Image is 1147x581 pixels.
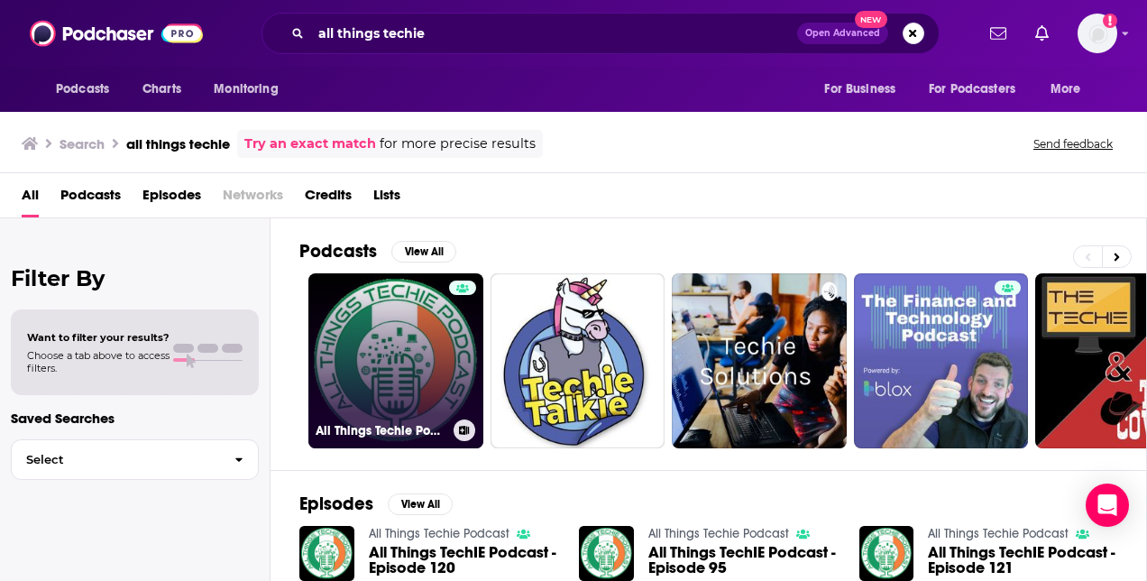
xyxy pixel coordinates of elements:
[201,72,301,106] button: open menu
[305,180,352,217] a: Credits
[855,11,887,28] span: New
[142,77,181,102] span: Charts
[380,134,536,154] span: for more precise results
[316,423,446,438] h3: All Things Techie Podcast
[388,493,453,515] button: View All
[648,545,838,576] a: All Things TechIE Podcast - Episode 95
[1078,14,1117,53] span: Logged in as Shift_2
[1051,77,1081,102] span: More
[27,331,170,344] span: Want to filter your results?
[1078,14,1117,53] img: User Profile
[369,545,558,576] a: All Things TechIE Podcast - Episode 120
[812,72,918,106] button: open menu
[1038,72,1104,106] button: open menu
[311,19,797,48] input: Search podcasts, credits, & more...
[1028,136,1118,152] button: Send feedback
[299,526,354,581] img: All Things TechIE Podcast - Episode 120
[60,135,105,152] h3: Search
[223,180,283,217] span: Networks
[373,180,400,217] a: Lists
[43,72,133,106] button: open menu
[299,240,456,263] a: PodcastsView All
[928,526,1069,541] a: All Things Techie Podcast
[12,454,220,466] span: Select
[299,493,453,515] a: EpisodesView All
[11,439,259,480] button: Select
[579,526,634,581] img: All Things TechIE Podcast - Episode 95
[928,545,1117,576] a: All Things TechIE Podcast - Episode 121
[824,77,895,102] span: For Business
[299,493,373,515] h2: Episodes
[126,135,230,152] h3: all things techie
[648,526,789,541] a: All Things Techie Podcast
[929,77,1015,102] span: For Podcasters
[917,72,1041,106] button: open menu
[56,77,109,102] span: Podcasts
[369,526,509,541] a: All Things Techie Podcast
[1078,14,1117,53] button: Show profile menu
[244,134,376,154] a: Try an exact match
[262,13,940,54] div: Search podcasts, credits, & more...
[11,410,259,427] p: Saved Searches
[1086,484,1129,527] div: Open Intercom Messenger
[142,180,201,217] a: Episodes
[30,16,203,51] img: Podchaser - Follow, Share and Rate Podcasts
[983,18,1014,49] a: Show notifications dropdown
[299,240,377,263] h2: Podcasts
[27,349,170,374] span: Choose a tab above to access filters.
[1028,18,1056,49] a: Show notifications dropdown
[60,180,121,217] a: Podcasts
[859,526,914,581] img: All Things TechIE Podcast - Episode 121
[22,180,39,217] a: All
[308,273,483,448] a: All Things Techie Podcast
[11,265,259,291] h2: Filter By
[214,77,278,102] span: Monitoring
[1103,14,1117,28] svg: Add a profile image
[797,23,888,44] button: Open AdvancedNew
[391,241,456,263] button: View All
[805,29,880,38] span: Open Advanced
[131,72,192,106] a: Charts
